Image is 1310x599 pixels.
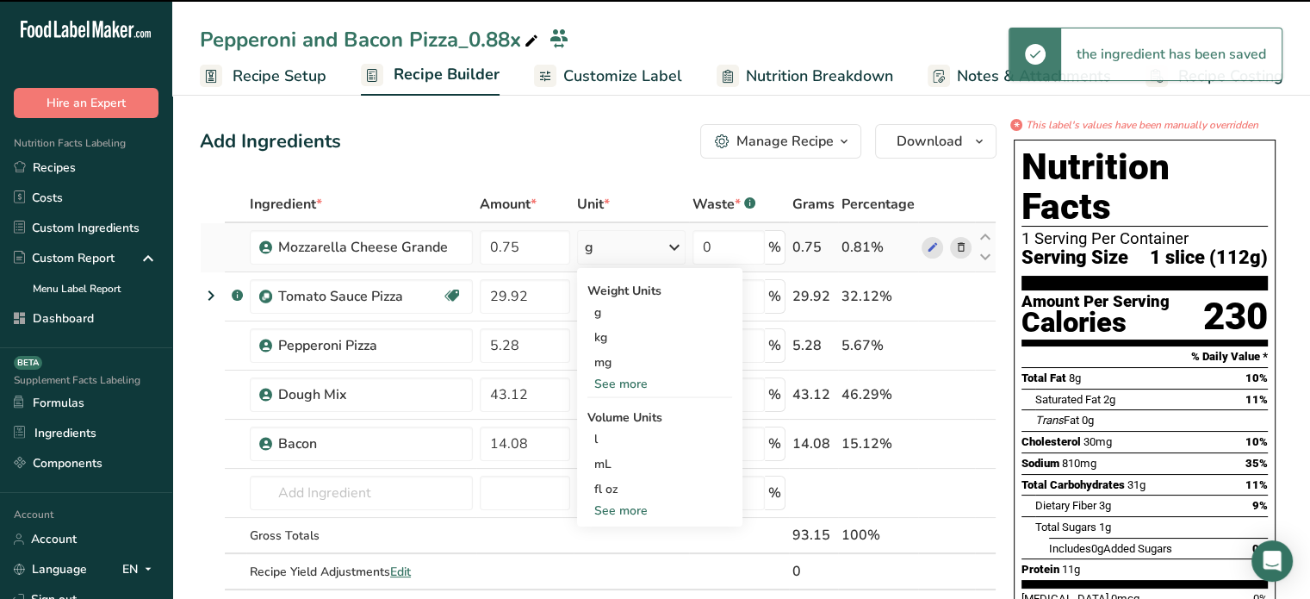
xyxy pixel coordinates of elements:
span: Customize Label [563,65,682,88]
div: Add Ingredients [200,128,341,156]
div: Custom Report [14,249,115,267]
span: Sodium [1021,457,1059,470]
div: Open Intercom Messenger [1251,540,1293,582]
div: 14.08 [792,434,835,454]
span: 0g [1091,542,1103,555]
span: 1g [1099,521,1111,533]
a: Notes & Attachments [928,57,1111,96]
div: fl oz [594,480,725,498]
div: 29.92 [792,286,835,307]
div: 100% [841,525,915,546]
span: Fat [1035,414,1079,427]
span: Total Carbohydrates [1021,478,1125,491]
div: mL [594,455,725,473]
span: 810mg [1062,457,1096,470]
div: Pepperoni and Bacon Pizza_0.88x [200,24,542,55]
span: Grams [792,194,835,215]
span: 3g [1099,499,1111,512]
div: Calories [1021,310,1170,335]
span: Percentage [841,194,915,215]
h1: Nutrition Facts [1021,147,1268,227]
span: Recipe Builder [394,63,500,86]
span: 2g [1103,393,1115,406]
i: Trans [1035,414,1064,427]
span: Download [897,131,962,152]
div: l [594,430,725,448]
div: Mozzarella Cheese Grande [278,237,463,258]
span: 8g [1069,371,1081,384]
div: Recipe Yield Adjustments [250,563,473,581]
div: Weight Units [587,282,732,300]
span: Total Fat [1021,371,1066,384]
span: Amount [480,194,537,215]
div: 32.12% [841,286,915,307]
button: Manage Recipe [700,124,861,159]
span: Unit [577,194,610,215]
div: 230 [1203,294,1268,340]
div: the ingredient has been saved [1061,28,1282,80]
span: Saturated Fat [1035,393,1101,406]
span: Nutrition Breakdown [746,65,893,88]
div: Dough Mix [278,384,463,405]
div: 0.81% [841,237,915,258]
a: Customize Label [534,57,682,96]
span: Edit [390,564,411,580]
span: Cholesterol [1021,435,1081,448]
div: 43.12 [792,384,835,405]
div: Pepperoni Pizza [278,335,463,356]
div: 0 [792,561,835,582]
span: Ingredient [250,194,322,215]
span: 11% [1245,393,1268,406]
div: Bacon [278,434,463,454]
span: 11g [1062,563,1080,576]
a: Recipe Builder [361,55,500,97]
section: % Daily Value * [1021,346,1268,367]
div: 46.29% [841,384,915,405]
div: g [585,237,593,258]
a: Language [14,554,87,584]
span: Protein [1021,563,1059,576]
button: Hire an Expert [14,88,158,118]
span: Dietary Fiber [1035,499,1096,512]
div: 15.12% [841,434,915,454]
i: This label's values have been manually overridden [1026,117,1258,133]
div: g [587,300,732,325]
div: 5.28 [792,335,835,356]
div: BETA [14,356,42,370]
span: 30mg [1083,435,1112,448]
div: 5.67% [841,335,915,356]
div: Gross Totals [250,527,473,545]
div: 93.15 [792,525,835,546]
div: kg [587,325,732,350]
span: Includes Added Sugars [1049,542,1172,555]
span: Notes & Attachments [957,65,1111,88]
div: 1 Serving Per Container [1021,230,1268,247]
span: Total Sugars [1035,521,1096,533]
a: Nutrition Breakdown [717,57,893,96]
span: Serving Size [1021,247,1128,269]
div: 0.75 [792,237,835,258]
span: 31g [1127,478,1145,491]
span: 1 slice (112g) [1150,247,1268,269]
span: 0g [1082,414,1094,427]
img: Sub Recipe [259,290,272,303]
span: 35% [1245,457,1268,470]
span: 10% [1245,371,1268,384]
span: 11% [1245,478,1268,491]
div: Manage Recipe [736,131,834,152]
a: Recipe Setup [200,57,326,96]
div: Tomato Sauce Pizza [278,286,442,307]
div: mg [587,350,732,375]
div: Amount Per Serving [1021,294,1170,310]
span: 9% [1252,499,1268,512]
button: Download [875,124,996,159]
div: See more [587,375,732,393]
div: See more [587,502,732,520]
div: Volume Units [587,409,732,427]
span: Recipe Setup [233,65,326,88]
div: Waste [692,194,755,215]
input: Add Ingredient [250,476,473,510]
div: EN [122,559,158,580]
span: 10% [1245,435,1268,448]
